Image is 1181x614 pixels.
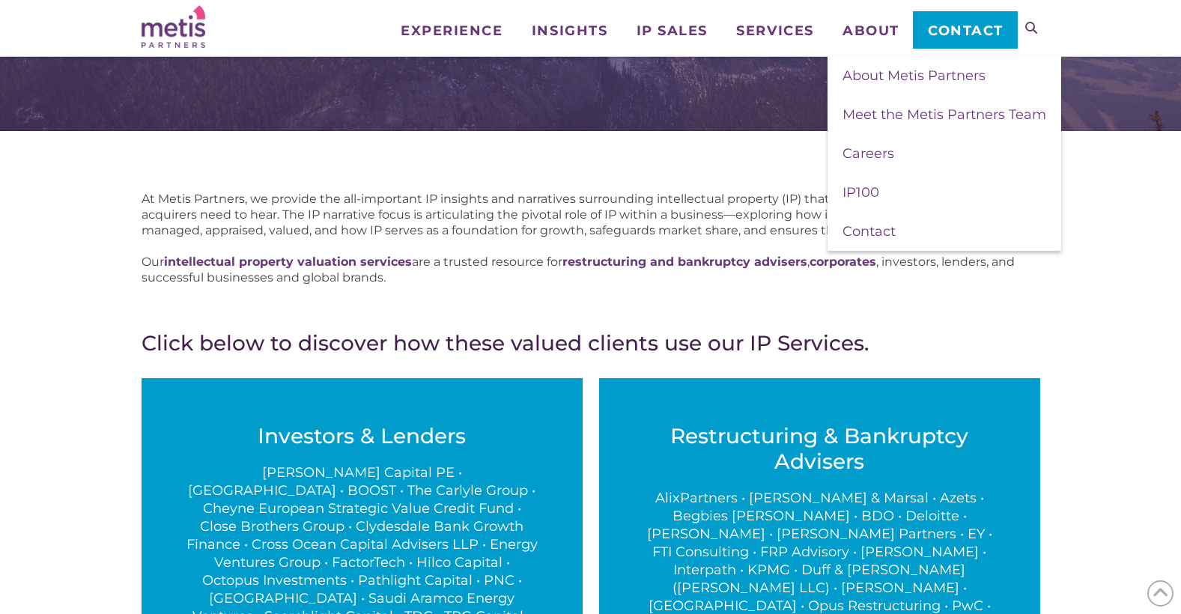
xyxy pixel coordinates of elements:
p: Our are a trusted resource for , , investors, lenders, and successful businesses and global brands. [142,254,1040,285]
span: About Metis Partners [843,67,986,84]
h3: Restructuring & Bankruptcy Advisers [644,423,995,474]
span: Contact [843,223,896,240]
span: Insights [532,24,607,37]
span: About [843,24,899,37]
span: IP Sales [637,24,708,37]
p: At Metis Partners, we provide the all-important IP insights and narratives surrounding intellectu... [142,191,1040,238]
span: Back to Top [1147,580,1174,607]
span: Experience [401,24,503,37]
h3: Click below to discover how these valued clients use our IP Services. [142,330,1040,356]
span: Contact [928,24,1004,37]
a: corporates [810,255,876,269]
a: Careers [828,134,1061,173]
a: intellectual property valuation services [164,255,412,269]
span: Careers [843,145,894,162]
span: Meet the Metis Partners Team [843,106,1046,123]
a: Meet the Metis Partners Team [828,95,1061,134]
h3: Investors & Lenders [186,423,538,449]
a: Contact [913,11,1017,49]
img: Metis Partners [142,5,205,48]
a: Contact [828,212,1061,251]
a: restructuring and bankruptcy advisers [562,255,807,269]
a: About Metis Partners [828,56,1061,95]
span: Services [736,24,813,37]
span: IP100 [843,184,879,201]
a: IP100 [828,173,1061,212]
